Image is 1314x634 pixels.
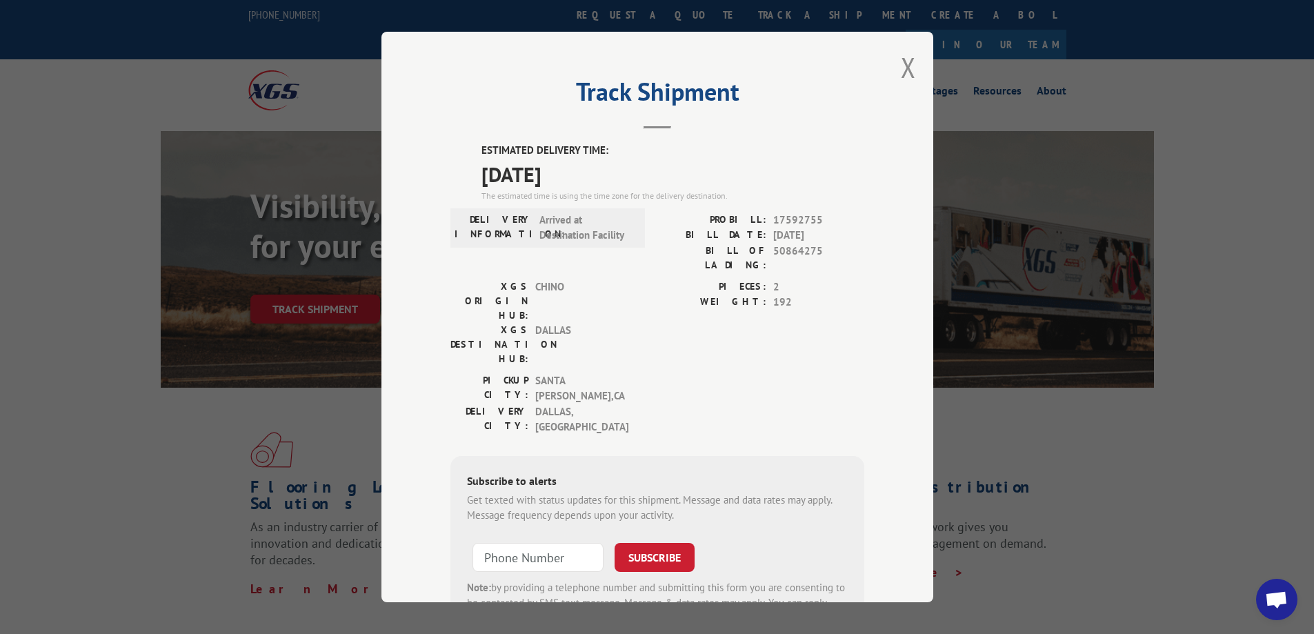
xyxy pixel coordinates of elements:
span: Arrived at Destination Facility [539,212,633,244]
label: BILL DATE: [657,228,766,244]
a: Open chat [1256,579,1297,620]
label: DELIVERY INFORMATION: [455,212,532,244]
input: Phone Number [472,543,604,572]
span: 50864275 [773,244,864,273]
span: CHINO [535,279,628,323]
span: DALLAS , [GEOGRAPHIC_DATA] [535,404,628,435]
label: PROBILL: [657,212,766,228]
h2: Track Shipment [450,82,864,108]
label: BILL OF LADING: [657,244,766,273]
label: PICKUP CITY: [450,373,528,404]
span: 192 [773,295,864,310]
button: Close modal [901,49,916,86]
label: WEIGHT: [657,295,766,310]
strong: Note: [467,581,491,594]
label: XGS ORIGIN HUB: [450,279,528,323]
label: DELIVERY CITY: [450,404,528,435]
span: [DATE] [773,228,864,244]
div: Subscribe to alerts [467,473,848,493]
span: SANTA [PERSON_NAME] , CA [535,373,628,404]
span: [DATE] [481,159,864,190]
label: PIECES: [657,279,766,295]
label: XGS DESTINATION HUB: [450,323,528,366]
label: ESTIMATED DELIVERY TIME: [481,143,864,159]
div: by providing a telephone number and submitting this form you are consenting to be contacted by SM... [467,580,848,627]
span: 2 [773,279,864,295]
div: Get texted with status updates for this shipment. Message and data rates may apply. Message frequ... [467,493,848,524]
div: The estimated time is using the time zone for the delivery destination. [481,190,864,202]
button: SUBSCRIBE [615,543,695,572]
span: 17592755 [773,212,864,228]
span: DALLAS [535,323,628,366]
